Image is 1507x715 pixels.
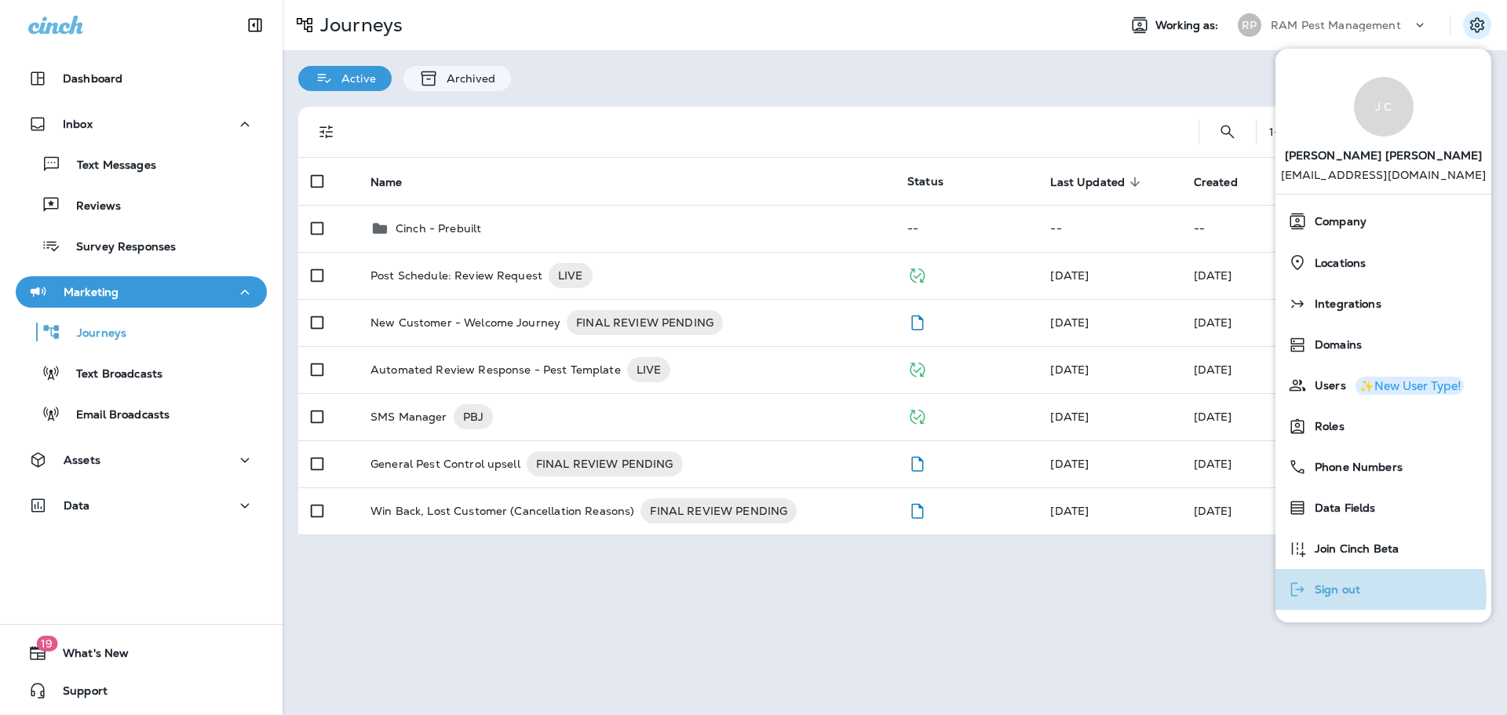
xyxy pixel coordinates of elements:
a: Roles [1282,410,1485,442]
span: Domains [1307,338,1362,352]
td: -- [895,205,1038,252]
div: RP [1238,13,1261,37]
span: Last Updated [1050,176,1125,189]
span: Published [907,267,927,281]
div: ✨New User Type! [1359,380,1461,392]
p: Marketing [64,286,119,298]
p: New Customer - Welcome Journey [370,310,560,335]
span: Draft [907,455,927,469]
a: J C[PERSON_NAME] [PERSON_NAME] [EMAIL_ADDRESS][DOMAIN_NAME] [1275,61,1491,194]
a: Phone Numbers [1282,451,1485,483]
p: Active [334,72,376,85]
button: Company [1275,201,1491,242]
p: Inbox [63,118,93,130]
span: LIVE [549,268,593,283]
span: What's New [47,647,129,666]
button: Roles [1275,406,1491,447]
span: Frank Carreno [1050,410,1089,424]
div: 1 - 6 of 6 [1269,126,1311,138]
button: Assets [16,444,267,476]
button: Data Fields [1275,487,1491,528]
p: [EMAIL_ADDRESS][DOMAIN_NAME] [1281,169,1487,194]
p: General Pest Control upsell [370,451,520,476]
span: Published [907,361,927,375]
span: Frank Carreno [1194,457,1232,471]
span: 19 [36,636,57,651]
p: Journeys [61,326,126,341]
span: Frank Carreno [1050,268,1089,283]
button: Text Messages [16,148,267,181]
p: Cinch - Prebuilt [396,222,481,235]
p: Win Back, Lost Customer (Cancellation Reasons) [370,498,634,523]
span: Frank Carreno [1194,268,1232,283]
button: Settings [1463,11,1491,39]
span: PBJ [454,409,493,425]
span: FINAL REVIEW PENDING [567,315,723,330]
button: Text Broadcasts [16,356,267,389]
span: Frank Carreno [1050,363,1089,377]
p: Reviews [60,199,121,214]
span: Jesse Cockrell [1050,316,1089,330]
button: Marketing [16,276,267,308]
button: Collapse Sidebar [233,9,277,41]
span: FINAL REVIEW PENDING [640,503,797,519]
p: RAM Pest Management [1271,19,1401,31]
p: Email Broadcasts [60,408,170,423]
button: Survey Responses [16,229,267,262]
button: Users✨New User Type! [1275,365,1491,406]
button: Reviews [16,188,267,221]
span: Locations [1307,257,1366,270]
button: 19What's New [16,637,267,669]
p: Survey Responses [60,240,176,255]
div: PBJ [454,404,493,429]
p: Journeys [314,13,403,37]
span: Join Cinch Beta [1307,542,1399,556]
span: Frank Carreno [1194,504,1232,518]
span: Frank Carreno [1050,504,1089,518]
div: LIVE [627,357,671,382]
span: Working as: [1155,19,1222,32]
span: Name [370,176,403,189]
span: Company [1307,215,1367,228]
a: Domains [1282,329,1485,360]
a: Company [1282,206,1485,237]
button: ✨New User Type! [1356,377,1464,395]
p: Data [64,499,90,512]
button: Integrations [1275,283,1491,324]
button: Sign out [1275,569,1491,610]
a: Data Fields [1282,492,1485,523]
span: Users [1307,379,1346,392]
button: Phone Numbers [1275,447,1491,487]
p: Dashboard [63,72,122,85]
button: Journeys [16,316,267,348]
p: Assets [64,454,100,466]
span: Sign out [1307,583,1360,596]
p: Archived [439,72,495,85]
span: FINAL REVIEW PENDING [527,456,683,472]
div: FINAL REVIEW PENDING [527,451,683,476]
span: Created [1194,175,1258,189]
span: Data Fields [1307,502,1376,515]
span: Created [1194,176,1238,189]
button: Dashboard [16,63,267,94]
span: Draft [907,314,927,328]
span: Frank Carreno [1194,410,1232,424]
p: Post Schedule: Review Request [370,263,542,288]
span: Frank Carreno [1194,363,1232,377]
span: Published [907,408,927,422]
button: Locations [1275,242,1491,283]
div: LIVE [549,263,593,288]
span: Last Updated [1050,175,1145,189]
button: Support [16,675,267,706]
p: Text Broadcasts [60,367,162,382]
button: Search Journeys [1212,116,1243,148]
a: Integrations [1282,288,1485,319]
span: LIVE [627,362,671,378]
a: Users✨New User Type! [1282,370,1485,401]
a: Locations [1282,246,1485,279]
span: Frank Carreno [1194,316,1232,330]
span: Status [907,174,943,188]
p: SMS Manager [370,404,447,429]
div: FINAL REVIEW PENDING [640,498,797,523]
span: Draft [907,502,927,516]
